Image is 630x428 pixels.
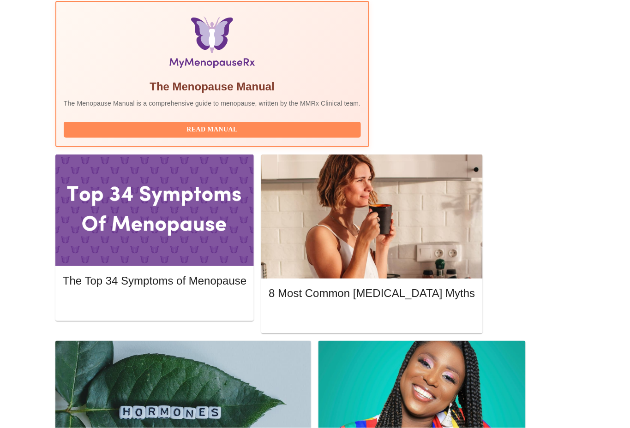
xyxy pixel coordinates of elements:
span: Read Manual [73,124,352,136]
a: Read Manual [64,125,363,133]
button: Read Manual [64,122,361,138]
button: Read More [269,309,475,326]
h5: The Top 34 Symptoms of Menopause [63,273,246,288]
p: The Menopause Manual is a comprehensive guide to menopause, written by the MMRx Clinical team. [64,99,361,108]
button: Read More [63,297,246,313]
a: Read More [269,313,477,321]
span: Read More [278,312,466,323]
span: Read More [72,299,237,310]
h5: 8 Most Common [MEDICAL_DATA] Myths [269,286,475,301]
a: Read More [63,300,249,308]
h5: The Menopause Manual [64,79,361,94]
img: Menopause Manual [111,17,313,72]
